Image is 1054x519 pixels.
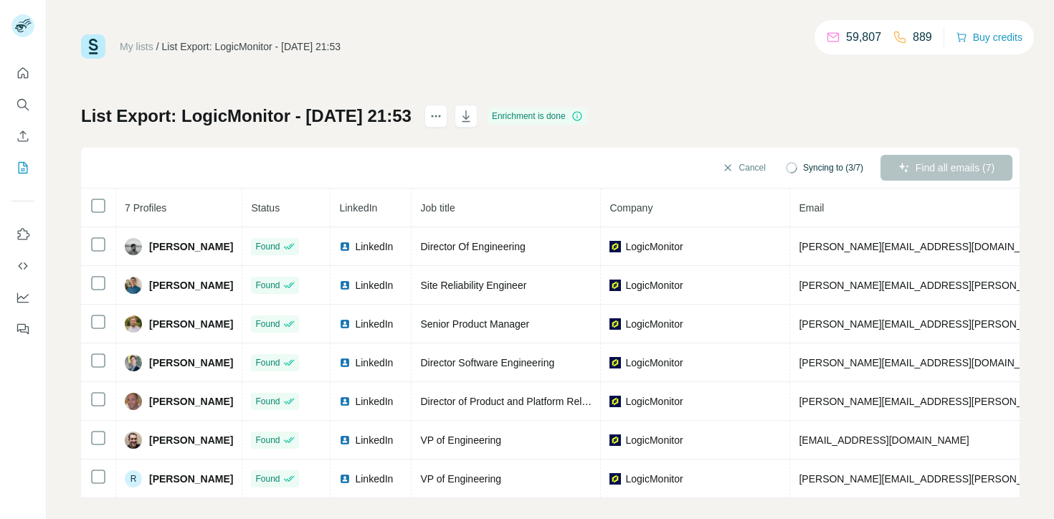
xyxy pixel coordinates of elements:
[125,470,142,487] div: R
[255,472,280,485] span: Found
[11,285,34,310] button: Dashboard
[488,108,587,125] div: Enrichment is done
[625,356,683,370] span: LogicMonitor
[609,357,621,368] img: company-logo
[420,357,554,368] span: Director Software Engineering
[125,238,142,255] img: Avatar
[420,241,525,252] span: Director Of Engineering
[420,473,501,485] span: VP of Engineering
[609,241,621,252] img: company-logo
[156,39,159,54] li: /
[255,318,280,330] span: Found
[355,317,393,331] span: LinkedIn
[339,280,351,291] img: LinkedIn logo
[799,241,1051,252] span: [PERSON_NAME][EMAIL_ADDRESS][DOMAIN_NAME]
[420,318,529,330] span: Senior Product Manager
[355,394,393,409] span: LinkedIn
[11,123,34,149] button: Enrich CSV
[11,155,34,181] button: My lists
[803,161,863,174] span: Syncing to (3/7)
[339,202,377,214] span: LinkedIn
[609,202,652,214] span: Company
[625,278,683,292] span: LogicMonitor
[625,239,683,254] span: LogicMonitor
[162,39,341,54] div: List Export: LogicMonitor - [DATE] 21:53
[255,279,280,292] span: Found
[913,29,932,46] p: 889
[420,202,455,214] span: Job title
[125,432,142,449] img: Avatar
[149,472,233,486] span: [PERSON_NAME]
[799,357,1051,368] span: [PERSON_NAME][EMAIL_ADDRESS][DOMAIN_NAME]
[625,472,683,486] span: LogicMonitor
[255,434,280,447] span: Found
[149,239,233,254] span: [PERSON_NAME]
[149,317,233,331] span: [PERSON_NAME]
[11,222,34,247] button: Use Surfe on LinkedIn
[149,433,233,447] span: [PERSON_NAME]
[125,277,142,294] img: Avatar
[149,356,233,370] span: [PERSON_NAME]
[625,394,683,409] span: LogicMonitor
[355,472,393,486] span: LinkedIn
[339,241,351,252] img: LinkedIn logo
[125,315,142,333] img: Avatar
[120,41,153,52] a: My lists
[355,356,393,370] span: LinkedIn
[11,253,34,279] button: Use Surfe API
[149,394,233,409] span: [PERSON_NAME]
[420,396,609,407] span: Director of Product and Platform Reliability
[355,278,393,292] span: LinkedIn
[339,473,351,485] img: LinkedIn logo
[11,60,34,86] button: Quick start
[339,396,351,407] img: LinkedIn logo
[125,393,142,410] img: Avatar
[846,29,881,46] p: 59,807
[251,202,280,214] span: Status
[11,92,34,118] button: Search
[339,318,351,330] img: LinkedIn logo
[609,473,621,485] img: company-logo
[609,318,621,330] img: company-logo
[125,354,142,371] img: Avatar
[339,434,351,446] img: LinkedIn logo
[609,396,621,407] img: company-logo
[625,433,683,447] span: LogicMonitor
[11,316,34,342] button: Feedback
[609,280,621,291] img: company-logo
[125,202,166,214] span: 7 Profiles
[424,105,447,128] button: actions
[255,240,280,253] span: Found
[712,155,776,181] button: Cancel
[339,357,351,368] img: LinkedIn logo
[355,433,393,447] span: LinkedIn
[956,27,1022,47] button: Buy credits
[355,239,393,254] span: LinkedIn
[255,395,280,408] span: Found
[149,278,233,292] span: [PERSON_NAME]
[799,202,824,214] span: Email
[81,34,105,59] img: Surfe Logo
[420,434,501,446] span: VP of Engineering
[625,317,683,331] span: LogicMonitor
[799,434,969,446] span: [EMAIL_ADDRESS][DOMAIN_NAME]
[420,280,526,291] span: Site Reliability Engineer
[255,356,280,369] span: Found
[81,105,412,128] h1: List Export: LogicMonitor - [DATE] 21:53
[609,434,621,446] img: company-logo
